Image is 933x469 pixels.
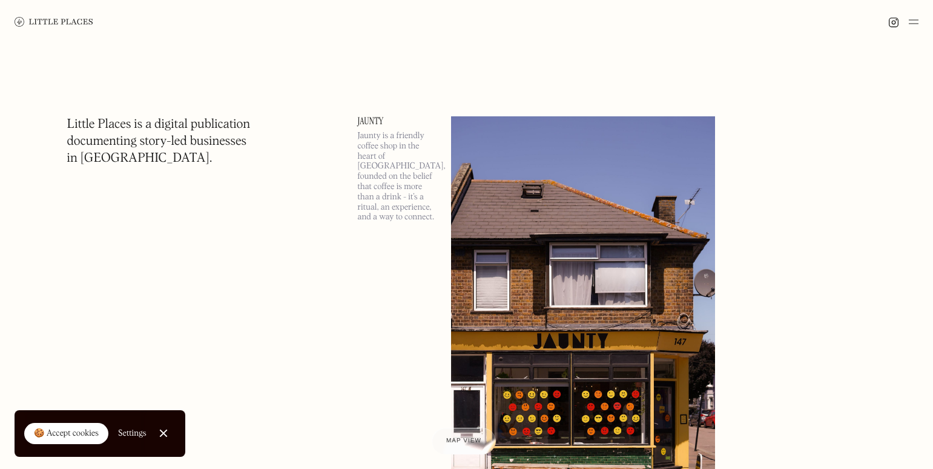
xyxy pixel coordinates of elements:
[358,116,437,126] a: Jaunty
[24,423,108,445] a: 🍪 Accept cookies
[358,131,437,222] p: Jaunty is a friendly coffee shop in the heart of [GEOGRAPHIC_DATA], founded on the belief that co...
[118,429,147,437] div: Settings
[67,116,251,167] h1: Little Places is a digital publication documenting story-led businesses in [GEOGRAPHIC_DATA].
[432,428,496,454] a: Map view
[151,421,176,445] a: Close Cookie Popup
[446,437,481,444] span: Map view
[34,428,99,440] div: 🍪 Accept cookies
[118,420,147,447] a: Settings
